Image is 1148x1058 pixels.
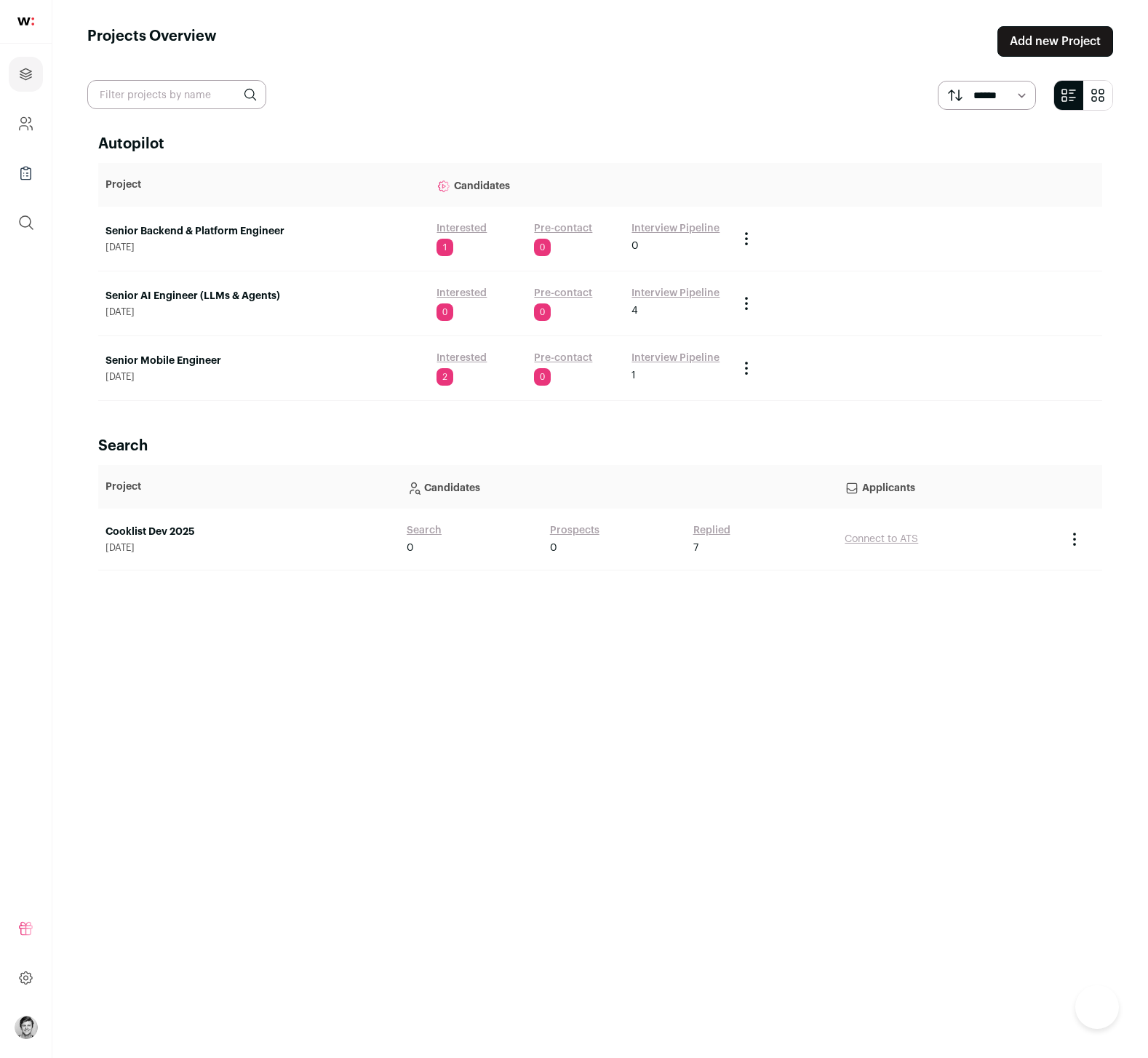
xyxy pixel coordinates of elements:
[437,170,723,199] p: Candidates
[437,239,453,256] span: 1
[87,80,266,109] input: Filter projects by name
[631,239,639,253] span: 0
[105,354,422,368] a: Senior Mobile Engineer
[105,525,392,539] a: Cooklist Dev 2025
[631,286,720,301] a: Interview Pipeline
[631,303,638,318] span: 4
[105,371,422,383] span: [DATE]
[738,230,755,247] button: Project Actions
[631,368,636,383] span: 1
[437,368,453,386] span: 2
[534,286,592,301] a: Pre-contact
[534,368,551,386] span: 0
[845,534,918,544] a: Connect to ATS
[738,295,755,312] button: Project Actions
[105,542,392,554] span: [DATE]
[550,541,557,555] span: 0
[105,289,422,303] a: Senior AI Engineer (LLMs & Agents)
[407,523,442,538] a: Search
[534,239,551,256] span: 0
[693,541,698,555] span: 7
[550,523,599,538] a: Prospects
[105,242,422,253] span: [DATE]
[845,472,1051,501] p: Applicants
[437,286,487,301] a: Interested
[1066,530,1083,548] button: Project Actions
[98,436,1102,456] h2: Search
[407,541,414,555] span: 0
[9,156,43,191] a: Company Lists
[105,306,422,318] span: [DATE]
[98,134,1102,154] h2: Autopilot
[105,480,392,494] p: Project
[437,351,487,365] a: Interested
[15,1016,38,1039] button: Open dropdown
[437,303,453,321] span: 0
[693,523,730,538] a: Replied
[631,351,720,365] a: Interview Pipeline
[997,26,1113,57] a: Add new Project
[534,303,551,321] span: 0
[534,351,592,365] a: Pre-contact
[87,26,217,57] h1: Projects Overview
[1075,985,1119,1029] iframe: Help Scout Beacon - Open
[15,1016,38,1039] img: 606302-medium_jpg
[105,224,422,239] a: Senior Backend & Platform Engineer
[9,57,43,92] a: Projects
[407,472,830,501] p: Candidates
[105,178,422,192] p: Project
[738,359,755,377] button: Project Actions
[9,106,43,141] a: Company and ATS Settings
[437,221,487,236] a: Interested
[17,17,34,25] img: wellfound-shorthand-0d5821cbd27db2630d0214b213865d53afaa358527fdda9d0ea32b1df1b89c2c.svg
[534,221,592,236] a: Pre-contact
[631,221,720,236] a: Interview Pipeline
